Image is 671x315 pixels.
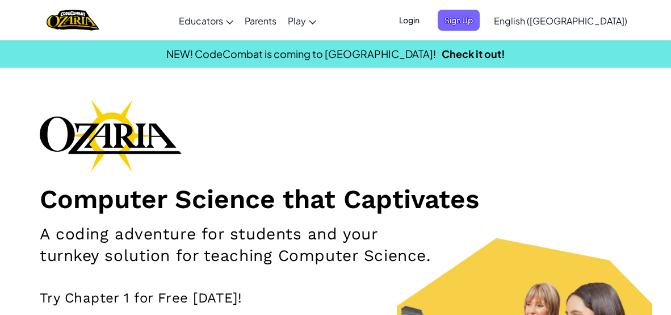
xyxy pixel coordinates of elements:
[494,15,627,27] span: English ([GEOGRAPHIC_DATA])
[40,99,182,172] img: Ozaria branding logo
[392,10,426,31] button: Login
[47,9,99,32] img: Home
[438,10,480,31] button: Sign Up
[173,5,239,36] a: Educators
[166,47,436,60] span: NEW! CodeCombat is coming to [GEOGRAPHIC_DATA]!
[288,15,306,27] span: Play
[40,223,436,267] h2: A coding adventure for students and your turnkey solution for teaching Computer Science.
[179,15,223,27] span: Educators
[47,9,99,32] a: Ozaria by CodeCombat logo
[282,5,322,36] a: Play
[40,289,631,306] p: Try Chapter 1 for Free [DATE]!
[488,5,633,36] a: English ([GEOGRAPHIC_DATA])
[442,47,505,60] a: Check it out!
[239,5,282,36] a: Parents
[40,183,631,215] h1: Computer Science that Captivates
